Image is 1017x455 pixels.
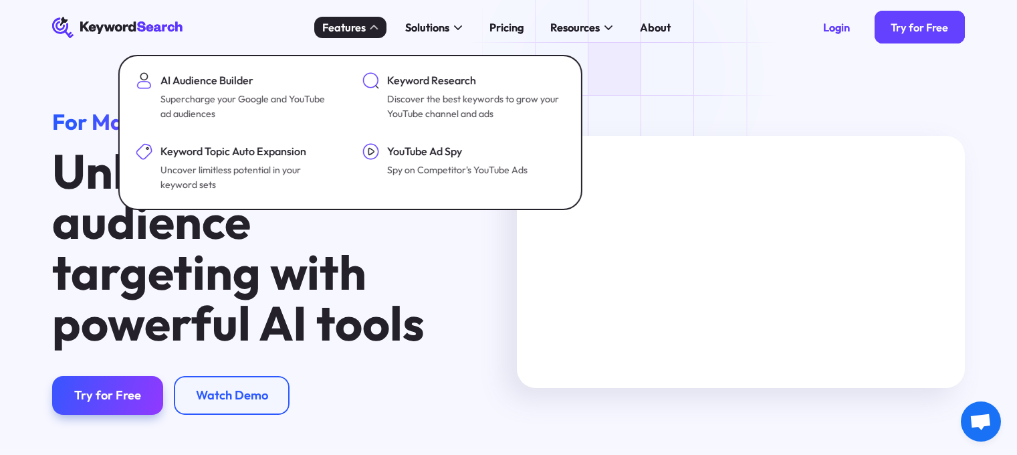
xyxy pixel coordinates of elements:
[891,21,948,34] div: Try for Free
[128,64,346,130] a: AI Audience BuilderSupercharge your Google and YouTube ad audiences
[354,64,573,130] a: Keyword ResearchDiscover the best keywords to grow your YouTube channel and ads
[160,92,335,122] div: Supercharge your Google and YouTube ad audiences
[489,19,524,36] div: Pricing
[52,147,445,349] h1: Unlock superior audience targeting with powerful AI tools
[387,72,562,89] div: Keyword Research
[631,17,679,39] a: About
[640,19,671,36] div: About
[354,135,573,201] a: YouTube Ad SpySpy on Competitor's YouTube Ads
[961,401,1001,442] a: Відкритий чат
[160,143,335,160] div: Keyword Topic Auto Expansion
[387,92,562,122] div: Discover the best keywords to grow your YouTube channel and ads
[387,143,528,160] div: YouTube Ad Spy
[128,135,346,201] a: Keyword Topic Auto ExpansionUncover limitless potential in your keyword sets
[74,388,141,403] div: Try for Free
[52,376,162,414] a: Try for Free
[517,136,965,388] iframe: KeywordSearch Homepage Welcome
[387,163,528,177] div: Spy on Competitor's YouTube Ads
[52,108,196,135] span: For Marketers
[160,163,335,193] div: Uncover limitless potential in your keyword sets
[196,388,268,403] div: Watch Demo
[806,11,866,43] a: Login
[160,72,335,89] div: AI Audience Builder
[118,55,582,211] nav: Features
[405,19,449,36] div: Solutions
[875,11,965,43] a: Try for Free
[823,21,850,34] div: Login
[550,19,600,36] div: Resources
[481,17,532,39] a: Pricing
[322,19,366,36] div: Features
